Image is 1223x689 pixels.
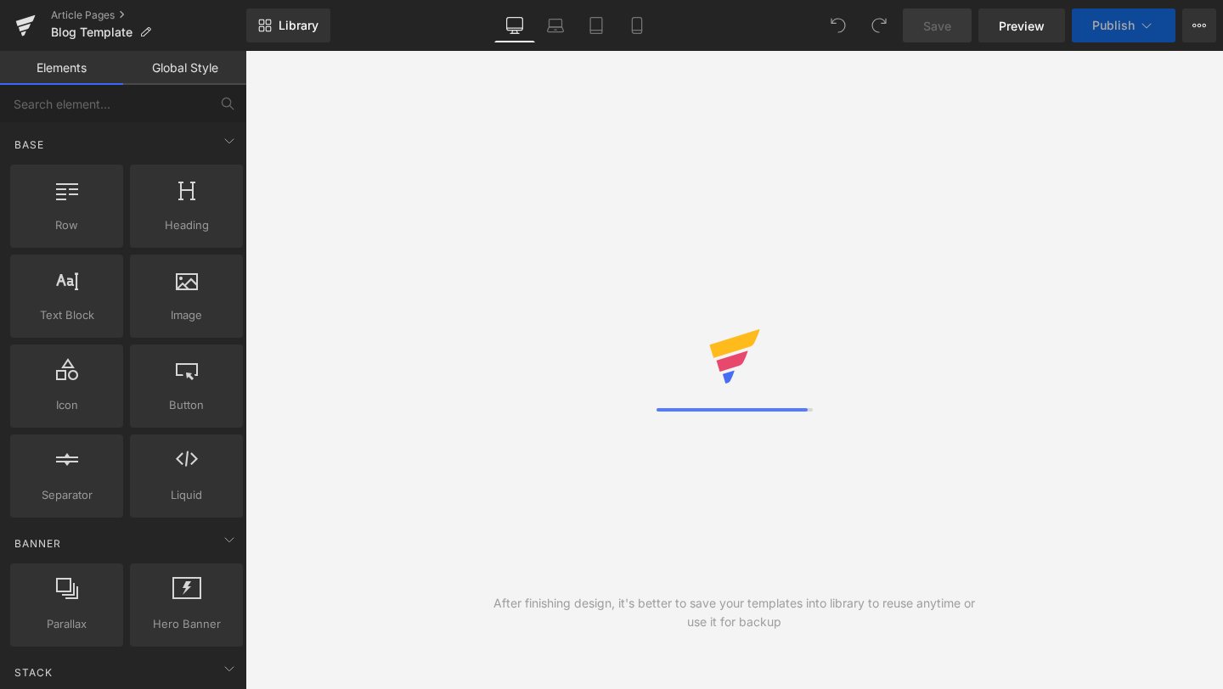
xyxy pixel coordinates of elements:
[135,615,238,633] span: Hero Banner
[51,8,246,22] a: Article Pages
[999,17,1045,35] span: Preview
[13,137,46,153] span: Base
[15,306,118,324] span: Text Block
[490,594,979,631] div: After finishing design, it's better to save your templates into library to reuse anytime or use i...
[923,17,951,35] span: Save
[821,8,855,42] button: Undo
[135,306,238,324] span: Image
[862,8,896,42] button: Redo
[617,8,657,42] a: Mobile
[1072,8,1175,42] button: Publish
[13,535,63,552] span: Banner
[135,486,238,504] span: Liquid
[135,216,238,234] span: Heading
[576,8,617,42] a: Tablet
[978,8,1065,42] a: Preview
[15,396,118,414] span: Icon
[246,8,330,42] a: New Library
[13,664,54,681] span: Stack
[279,18,318,33] span: Library
[535,8,576,42] a: Laptop
[1092,19,1135,32] span: Publish
[494,8,535,42] a: Desktop
[123,51,246,85] a: Global Style
[135,396,238,414] span: Button
[51,25,132,39] span: Blog Template
[1182,8,1216,42] button: More
[15,216,118,234] span: Row
[15,615,118,633] span: Parallax
[15,486,118,504] span: Separator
